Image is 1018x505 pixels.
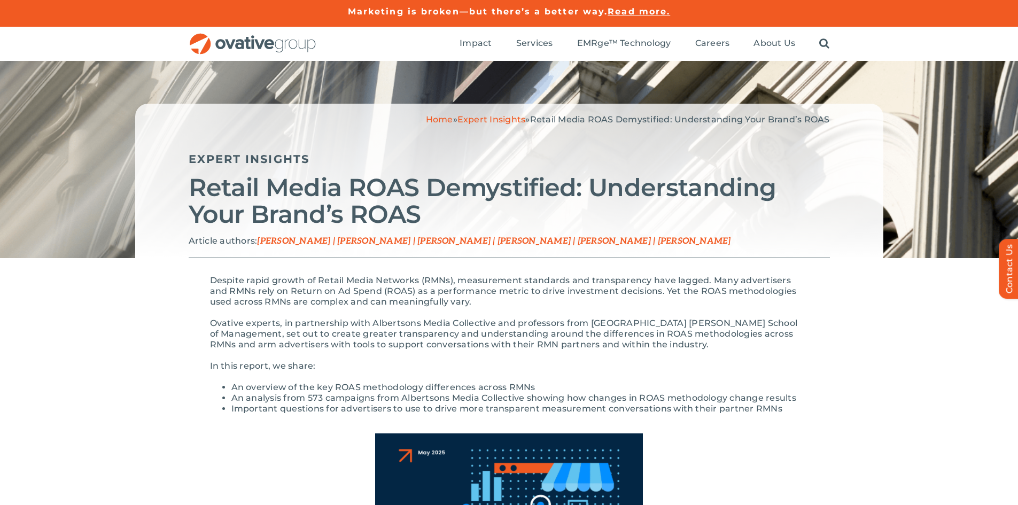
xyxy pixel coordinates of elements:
[210,318,809,350] p: Ovative experts, in partnership with Albertsons Media Collective and professors from [GEOGRAPHIC_...
[695,38,730,49] span: Careers
[189,236,830,247] p: Article authors:
[231,403,809,414] li: Important questions for advertisers to use to drive more transparent measurement conversations wi...
[516,38,553,50] a: Services
[516,38,553,49] span: Services
[460,38,492,49] span: Impact
[695,38,730,50] a: Careers
[210,361,809,371] p: In this report, we share:
[189,32,317,42] a: OG_Full_horizontal_RGB
[189,152,310,166] a: Expert Insights
[457,114,526,125] a: Expert Insights
[819,38,829,50] a: Search
[231,382,809,393] li: An overview of the key ROAS methodology differences across RMNs
[577,38,671,49] span: EMRge™ Technology
[189,174,830,228] h2: Retail Media ROAS Demystified: Understanding Your Brand’s ROAS
[426,114,453,125] a: Home
[608,6,670,17] a: Read more.
[577,38,671,50] a: EMRge™ Technology
[753,38,795,50] a: About Us
[231,393,809,403] li: An analysis from 573 campaigns from Albertsons Media Collective showing how changes in ROAS metho...
[348,6,608,17] a: Marketing is broken—but there’s a better way.
[426,114,830,125] span: » »
[753,38,795,49] span: About Us
[460,27,829,61] nav: Menu
[257,236,731,246] span: [PERSON_NAME] | [PERSON_NAME] | [PERSON_NAME] | [PERSON_NAME] | [PERSON_NAME] | [PERSON_NAME]
[210,275,809,307] p: Despite rapid growth of Retail Media Networks (RMNs), measurement standards and transparency have...
[530,114,830,125] span: Retail Media ROAS Demystified: Understanding Your Brand’s ROAS
[460,38,492,50] a: Impact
